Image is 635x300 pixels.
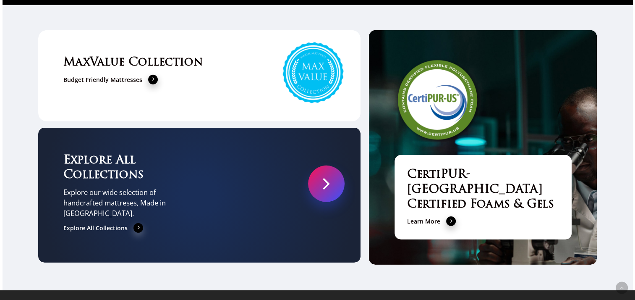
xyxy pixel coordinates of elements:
[63,55,335,70] h3: MaxValue Collection
[616,282,628,294] a: Back to top
[63,153,167,183] h3: Explore All Collections
[407,168,559,212] h3: CertiPUR-[GEOGRAPHIC_DATA] Certified Foams & Gels
[63,187,167,219] p: Explore our wide selection of handcrafted mattreses, Made in [GEOGRAPHIC_DATA].
[63,223,144,233] a: Explore All Collections
[63,75,158,85] a: Budget Friendly Mattresses
[407,216,456,226] a: Learn More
